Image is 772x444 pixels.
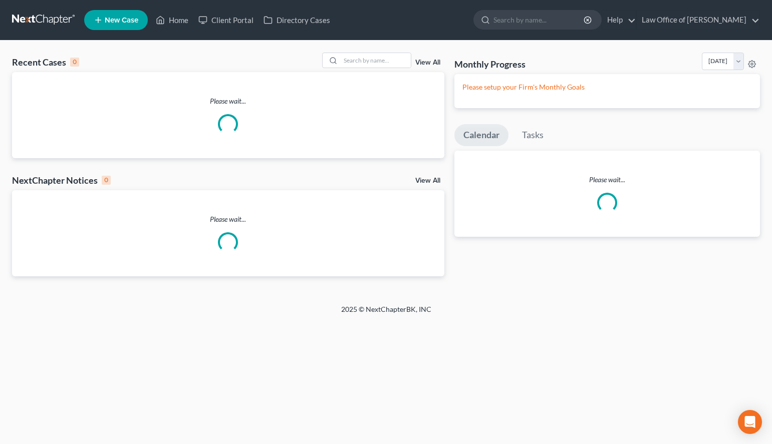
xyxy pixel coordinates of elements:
p: Please wait... [12,214,444,224]
a: Help [602,11,636,29]
p: Please wait... [454,175,760,185]
a: Home [151,11,193,29]
input: Search by name... [493,11,585,29]
div: 0 [70,58,79,67]
div: NextChapter Notices [12,174,111,186]
a: Calendar [454,124,508,146]
p: Please setup your Firm's Monthly Goals [462,82,752,92]
a: View All [415,59,440,66]
a: Tasks [513,124,553,146]
p: Please wait... [12,96,444,106]
a: Client Portal [193,11,259,29]
a: Directory Cases [259,11,335,29]
div: Open Intercom Messenger [738,410,762,434]
a: Law Office of [PERSON_NAME] [637,11,759,29]
h3: Monthly Progress [454,58,526,70]
div: Recent Cases [12,56,79,68]
div: 0 [102,176,111,185]
a: View All [415,177,440,184]
div: 2025 © NextChapterBK, INC [101,304,672,322]
input: Search by name... [341,53,411,68]
span: New Case [105,17,138,24]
